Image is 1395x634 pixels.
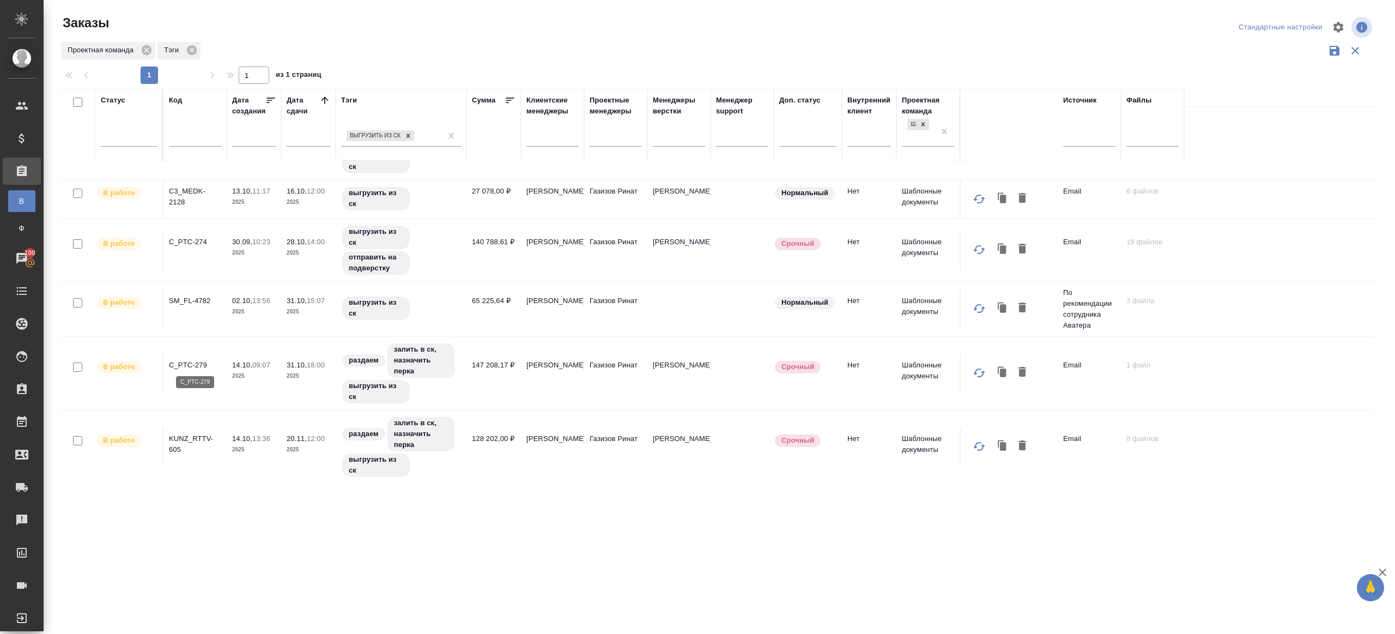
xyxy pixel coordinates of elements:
p: 2025 [232,371,276,382]
p: 20.11, [287,434,307,443]
div: раздаем, залить в ск, назначить перка, выгрузить из ск [341,342,461,404]
td: Шаблонные документы [896,231,960,269]
td: Шаблонные документы [896,354,960,393]
td: По рекомендации сотрудника Аватера [1058,282,1121,336]
p: залить в ск, назначить перка [394,344,448,377]
div: Внутренний клиент [847,95,891,117]
td: 27 078,00 ₽ [466,180,521,219]
p: 2025 [232,306,276,317]
td: Газизов Ринат [584,180,647,219]
p: 28.10, [287,238,307,246]
button: Клонировать [992,363,1013,383]
p: 31.10, [287,297,307,305]
td: Email [1058,180,1121,219]
div: Менеджер support [716,95,768,117]
div: Выставляется автоматически, если на указанный объем услуг необходимо больше времени в стандартном... [774,237,836,251]
p: отправить на подверстку [349,252,403,274]
p: Нет [847,360,891,371]
p: C_PTC-279 [169,360,221,371]
p: выгрузить из ск [349,381,403,402]
button: Обновить [966,186,992,212]
p: [PERSON_NAME] [653,360,705,371]
p: 14:00 [307,238,325,246]
p: 13:36 [252,434,270,443]
div: Выставляется автоматически, если на указанный объем услуг необходимо больше времени в стандартном... [774,360,836,375]
div: Шаблонные документы [906,118,930,131]
button: Удалить [1013,363,1032,383]
p: 1 файл [1126,360,1179,371]
button: 🙏 [1357,574,1384,601]
p: 2025 [287,444,330,455]
div: выгрузить из ск [341,295,461,321]
p: выгрузить из ск [349,297,403,319]
div: Проектная команда [61,42,155,59]
p: 2025 [287,371,330,382]
p: раздаем [349,428,379,439]
p: 2025 [287,247,330,258]
div: выгрузить из ск [347,130,402,142]
div: Выставляется автоматически, если на указанный объем услуг необходимо больше времени в стандартном... [774,433,836,448]
button: Обновить [966,360,992,386]
div: Тэги [341,95,357,106]
td: Шаблонные документы [896,180,960,219]
p: 2025 [287,197,330,208]
span: из 1 страниц [276,68,322,84]
p: 18:00 [307,361,325,369]
p: 2025 [232,247,276,258]
p: Тэги [164,45,183,56]
td: [PERSON_NAME] [521,290,584,328]
div: Тэги [157,42,201,59]
a: 100 [3,245,41,272]
p: 15:07 [307,297,325,305]
div: Доп. статус [779,95,821,106]
td: Email [1058,231,1121,269]
p: В работе [103,188,135,198]
td: Шаблонные документы [896,290,960,328]
p: Срочный [781,361,814,372]
p: Срочный [781,238,814,249]
button: Клонировать [992,436,1013,457]
td: Email [1058,354,1121,393]
p: Проектная команда [68,45,137,56]
p: 6 файлов [1126,186,1179,197]
p: 2025 [232,197,276,208]
p: SM_FL-4782 [169,295,221,306]
td: Газизов Ринат [584,428,647,466]
td: Газизов Ринат [584,290,647,328]
button: Удалить [1013,298,1032,319]
p: 11:17 [252,187,270,195]
a: Ф [8,218,35,239]
span: Посмотреть информацию [1351,17,1374,38]
p: 02.10, [232,297,252,305]
td: [PERSON_NAME] [521,180,584,219]
td: Газизов Ринат [584,231,647,269]
p: 2025 [287,306,330,317]
button: Клонировать [992,189,1013,209]
td: 65 225,64 ₽ [466,290,521,328]
p: [PERSON_NAME] [653,237,705,247]
p: 10:23 [252,238,270,246]
button: Сбросить фильтры [1345,40,1366,61]
div: Выставляет ПМ после принятия заказа от КМа [95,237,157,251]
button: Удалить [1013,189,1032,209]
div: Выставляет ПМ после принятия заказа от КМа [95,295,157,310]
td: Шаблонные документы [896,428,960,466]
p: 3 файла [1126,295,1179,306]
p: [PERSON_NAME] [653,186,705,197]
div: Выставляет ПМ после принятия заказа от КМа [95,186,157,201]
span: Заказы [60,14,109,32]
p: Срочный [781,435,814,446]
p: раздаем [349,355,379,366]
p: C3_MEDK-2128 [169,186,221,208]
td: [PERSON_NAME] [521,428,584,466]
div: Статус [101,95,125,106]
p: C_PTC-274 [169,237,221,247]
p: [PERSON_NAME] [653,433,705,444]
p: 31.10, [287,361,307,369]
p: 09:07 [252,361,270,369]
div: Дата сдачи [287,95,319,117]
div: Статус по умолчанию для стандартных заказов [774,186,836,201]
p: 2025 [232,444,276,455]
button: Удалить [1013,436,1032,457]
span: 🙏 [1361,576,1380,599]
